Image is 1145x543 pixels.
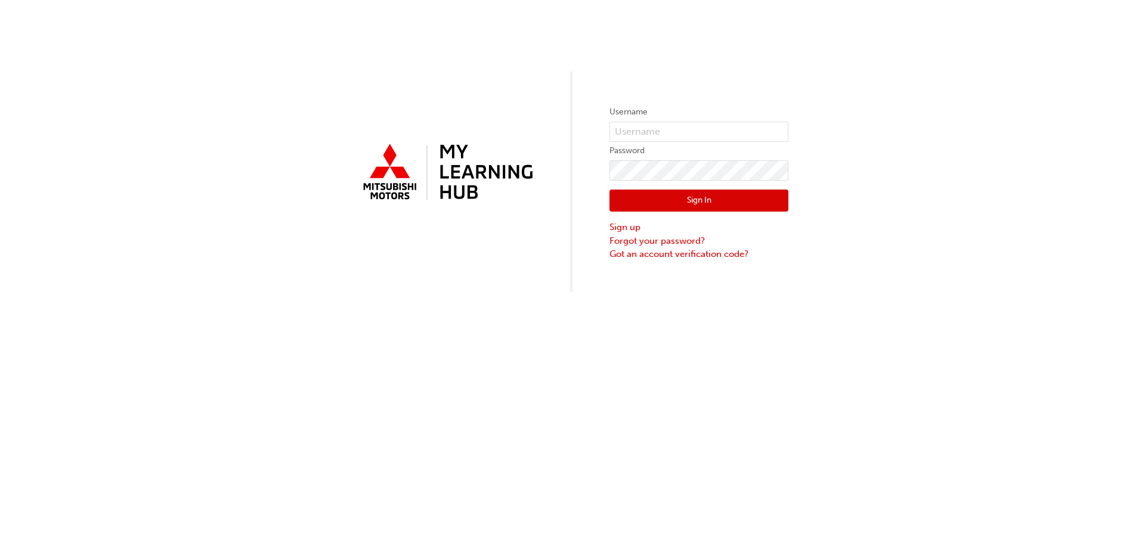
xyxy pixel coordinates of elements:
a: Got an account verification code? [609,247,788,261]
a: Forgot your password? [609,234,788,248]
label: Username [609,105,788,119]
a: Sign up [609,221,788,234]
label: Password [609,144,788,158]
button: Sign In [609,190,788,212]
img: mmal [357,139,536,207]
input: Username [609,122,788,142]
